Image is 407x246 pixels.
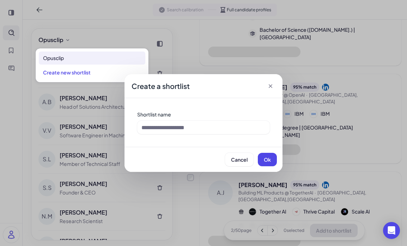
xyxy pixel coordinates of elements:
button: Ok [258,153,277,166]
div: Open Intercom Messenger [383,222,400,239]
div: Shortlist name [137,111,270,118]
span: Ok [264,156,271,163]
span: Cancel [231,156,248,163]
button: Cancel [225,153,254,166]
span: Create a shortlist [132,81,190,91]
